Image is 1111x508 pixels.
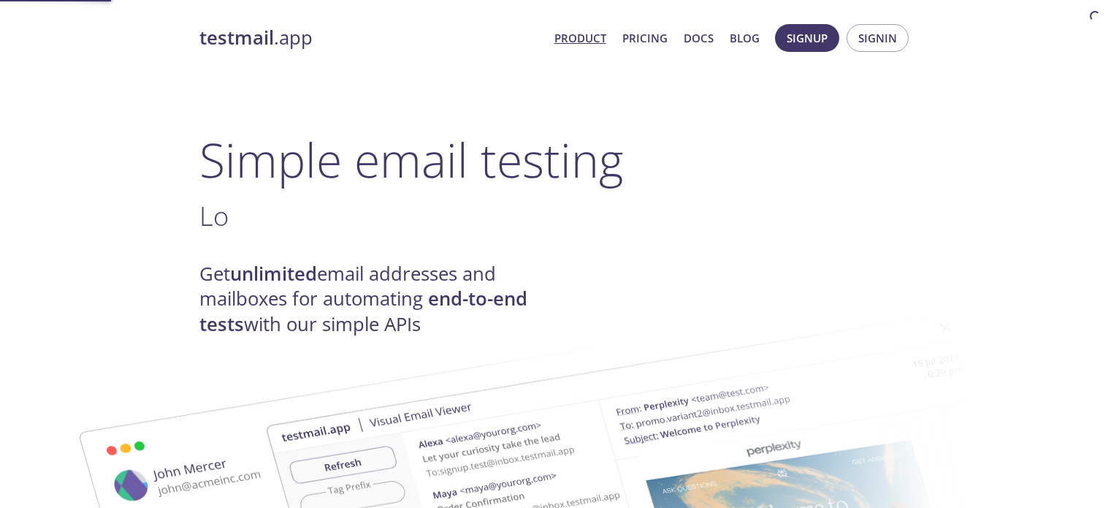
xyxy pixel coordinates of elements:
[858,29,897,48] span: Signin
[199,26,543,50] a: testmail.app
[199,197,229,234] span: Lo
[199,132,912,188] h1: Simple email testing
[199,286,527,336] strong: end-to-end tests
[230,261,317,287] strong: unlimited
[775,24,839,52] button: Signup
[199,262,556,337] h4: Get email addresses and mailboxes for automating with our simple APIs
[787,29,828,48] span: Signup
[554,29,606,48] a: Product
[730,29,760,48] a: Blog
[684,29,714,48] a: Docs
[622,29,668,48] a: Pricing
[199,25,274,50] strong: testmail
[847,24,909,52] button: Signin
